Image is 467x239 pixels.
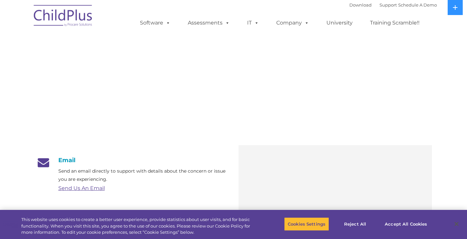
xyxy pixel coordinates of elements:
img: ChildPlus by Procare Solutions [30,0,96,33]
a: Support [379,2,397,8]
button: Cookies Settings [284,217,329,231]
a: Assessments [181,16,236,29]
a: IT [241,16,265,29]
div: This website uses cookies to create a better user experience, provide statistics about user visit... [21,216,257,236]
font: | [349,2,437,8]
a: University [320,16,359,29]
h4: Email [35,157,229,164]
a: Schedule A Demo [398,2,437,8]
a: Training Scramble!! [363,16,426,29]
a: Software [133,16,177,29]
button: Reject All [335,217,376,231]
a: Send Us An Email [58,185,105,191]
p: Send an email directly to support with details about the concern or issue you are experiencing. [58,167,229,183]
button: Accept All Cookies [381,217,431,231]
a: Company [270,16,316,29]
button: Close [449,217,464,231]
a: Download [349,2,372,8]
